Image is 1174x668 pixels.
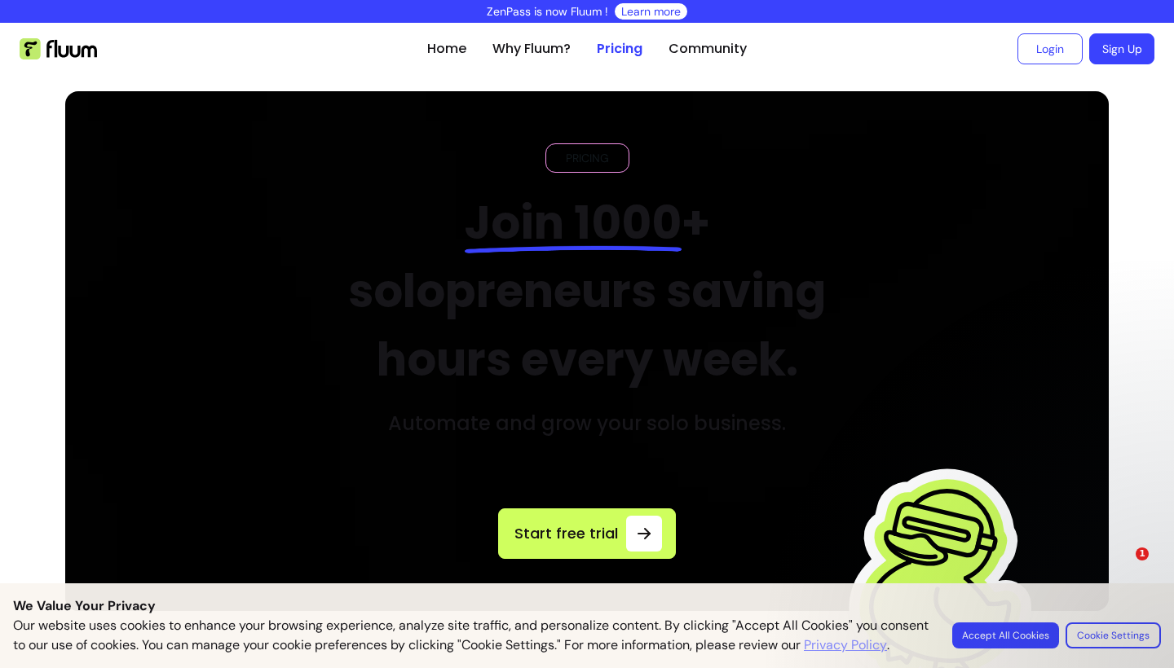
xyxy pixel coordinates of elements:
[13,616,933,655] p: Our website uses cookies to enhance your browsing experience, analyze site traffic, and personali...
[388,411,786,437] h3: Automate and grow your solo business.
[498,508,676,559] a: Start free trial
[13,596,1161,616] p: We Value Your Privacy
[311,189,863,394] h2: + solopreneurs saving hours every week.
[597,39,642,59] a: Pricing
[465,191,682,255] span: Join 1000
[840,445,1166,624] iframe: Intercom notifications messaggio
[1102,547,1141,587] iframe: Intercom live chat
[512,522,620,545] span: Start free trial
[20,38,97,59] img: Fluum Logo
[427,39,466,59] a: Home
[487,3,608,20] p: ZenPass is now Fluum !
[952,622,1059,648] button: Accept All Cookies
[621,3,681,20] a: Learn more
[804,635,887,655] a: Privacy Policy
[492,39,571,59] a: Why Fluum?
[669,39,747,59] a: Community
[1136,547,1149,560] span: 1
[1017,33,1083,64] a: Login
[1066,622,1161,648] button: Cookie Settings
[559,150,616,166] span: PRICING
[1089,33,1154,64] a: Sign Up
